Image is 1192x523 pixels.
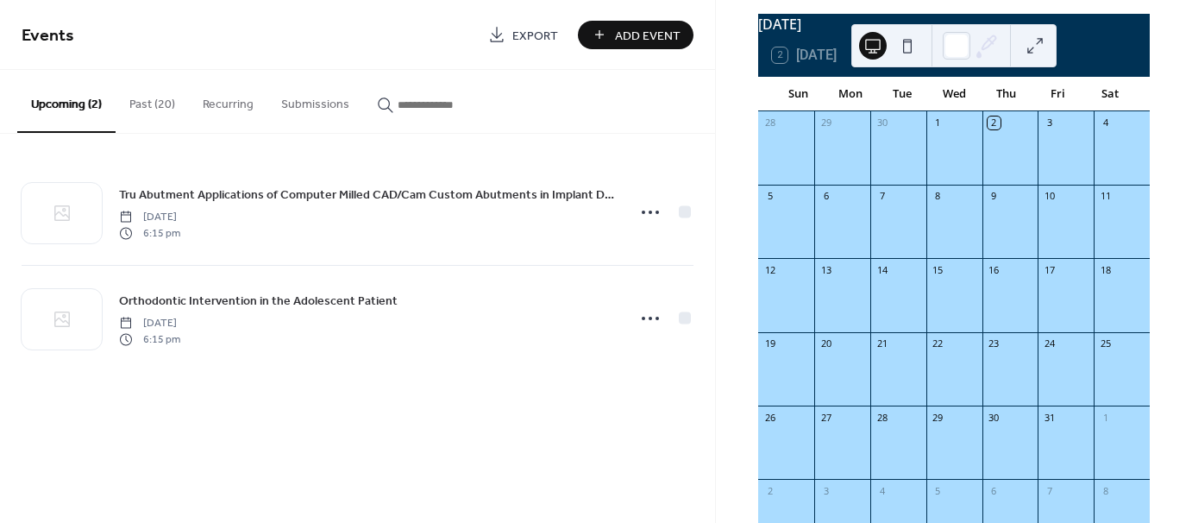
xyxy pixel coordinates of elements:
a: Export [475,21,571,49]
span: 6:15 pm [119,225,180,241]
button: Past (20) [116,70,189,131]
div: 19 [763,337,776,350]
div: 3 [1043,117,1056,129]
div: 7 [875,190,888,203]
div: 15 [932,263,944,276]
span: Events [22,19,74,53]
div: 11 [1099,190,1112,203]
div: 10 [1043,190,1056,203]
div: 30 [875,117,888,129]
div: 14 [875,263,888,276]
div: 4 [1099,117,1112,129]
div: 2 [988,117,1001,129]
button: Upcoming (2) [17,70,116,133]
div: 26 [763,411,776,424]
div: 23 [988,337,1001,350]
div: 5 [763,190,776,203]
span: [DATE] [119,316,180,331]
div: 27 [819,411,832,424]
div: [DATE] [758,14,1150,35]
div: 5 [932,484,944,497]
div: Sun [772,77,824,111]
div: 8 [1099,484,1112,497]
div: 22 [932,337,944,350]
a: Tru Abutment Applications of Computer Milled CAD/Cam Custom Abutments in Implant Dentistry [119,185,616,205]
span: Export [512,27,558,45]
span: Orthodontic Intervention in the Adolescent Patient [119,293,398,311]
div: 21 [875,337,888,350]
div: 29 [932,411,944,424]
div: 31 [1043,411,1056,424]
div: 29 [819,117,832,129]
div: 28 [763,117,776,129]
div: 9 [988,190,1001,203]
span: 6:15 pm [119,331,180,347]
div: 12 [763,263,776,276]
div: 17 [1043,263,1056,276]
div: 24 [1043,337,1056,350]
div: 1 [1099,411,1112,424]
span: Tru Abutment Applications of Computer Milled CAD/Cam Custom Abutments in Implant Dentistry [119,186,616,205]
div: 4 [875,484,888,497]
div: 20 [819,337,832,350]
div: 25 [1099,337,1112,350]
div: 6 [988,484,1001,497]
div: 7 [1043,484,1056,497]
button: Add Event [578,21,693,49]
div: 16 [988,263,1001,276]
span: Add Event [615,27,681,45]
span: [DATE] [119,210,180,225]
div: 6 [819,190,832,203]
div: Wed [928,77,980,111]
div: Fri [1032,77,1083,111]
div: 30 [988,411,1001,424]
div: 18 [1099,263,1112,276]
div: Mon [824,77,875,111]
div: 3 [819,484,832,497]
div: 8 [932,190,944,203]
div: 28 [875,411,888,424]
div: Tue [876,77,928,111]
div: 13 [819,263,832,276]
div: Sat [1084,77,1136,111]
a: Orthodontic Intervention in the Adolescent Patient [119,291,398,311]
div: 2 [763,484,776,497]
div: 1 [932,117,944,129]
div: Thu [980,77,1032,111]
button: Recurring [189,70,267,131]
button: Submissions [267,70,363,131]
